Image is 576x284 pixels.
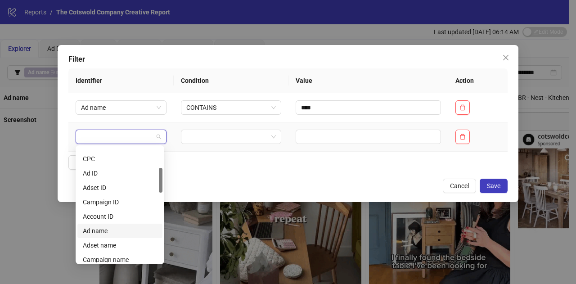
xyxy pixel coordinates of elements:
[480,179,508,193] button: Save
[77,166,162,180] div: Ad ID
[68,155,104,170] button: Add
[77,152,162,166] div: CPC
[68,54,508,65] div: Filter
[83,226,157,236] div: Ad name
[77,252,162,267] div: Campaign name
[450,182,469,189] span: Cancel
[77,209,162,224] div: Account ID
[83,240,157,250] div: Adset name
[77,224,162,238] div: Ad name
[448,68,508,93] th: Action
[77,180,162,195] div: Adset ID
[459,134,466,140] span: delete
[83,212,157,221] div: Account ID
[499,50,513,65] button: Close
[83,168,157,178] div: Ad ID
[288,68,448,93] th: Value
[83,255,157,265] div: Campaign name
[487,182,500,189] span: Save
[459,104,466,111] span: delete
[502,54,509,61] span: close
[443,179,476,193] button: Cancel
[83,154,157,164] div: CPC
[186,101,276,114] span: CONTAINS
[83,197,157,207] div: Campaign ID
[174,68,288,93] th: Condition
[68,68,174,93] th: Identifier
[83,183,157,193] div: Adset ID
[77,238,162,252] div: Adset name
[81,101,161,114] span: Ad name
[77,195,162,209] div: Campaign ID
